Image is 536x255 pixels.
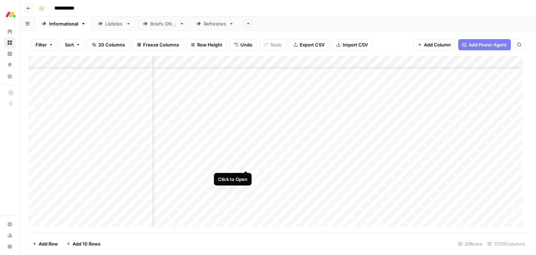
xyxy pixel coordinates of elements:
div: 30 Rows [455,238,485,249]
a: Listicles [92,17,137,31]
button: Add Column [413,39,455,50]
a: Your Data [4,71,15,82]
button: Export CSV [289,39,329,50]
a: Browse [4,37,15,48]
div: Informational [49,20,78,27]
button: Workspace: Monday.com [4,6,15,23]
button: Filter [31,39,58,50]
a: Usage [4,230,15,241]
span: Add Row [39,240,58,247]
button: Import CSV [332,39,372,50]
div: Listicles [105,20,123,27]
span: Add Power Agent [469,41,507,48]
button: Freeze Columns [132,39,184,50]
span: Freeze Columns [143,41,179,48]
a: Insights [4,48,15,59]
span: Import CSV [343,41,368,48]
span: Add Column [424,41,451,48]
a: Home [4,26,15,37]
button: Add Power Agent [458,39,511,50]
button: Help + Support [4,241,15,252]
button: 20 Columns [88,39,129,50]
span: Redo [270,41,282,48]
img: Monday.com Logo [4,8,17,21]
a: Settings [4,219,15,230]
button: Sort [60,39,85,50]
a: Briefs ONLY [137,17,190,31]
a: Opportunities [4,59,15,71]
div: Briefs ONLY [150,20,177,27]
a: Informational [36,17,92,31]
span: Export CSV [300,41,325,48]
span: Row Height [197,41,222,48]
span: Filter [36,41,47,48]
button: Undo [230,39,257,50]
div: Refreshes [204,20,226,27]
button: Add 10 Rows [62,238,105,249]
span: Add 10 Rows [73,240,100,247]
span: Undo [240,41,252,48]
div: 17/20 Columns [485,238,528,249]
span: 20 Columns [98,41,125,48]
button: Add Row [28,238,62,249]
div: Click to Open [218,176,247,183]
button: Row Height [186,39,227,50]
button: Redo [260,39,286,50]
a: Refreshes [190,17,240,31]
span: Sort [65,41,74,48]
